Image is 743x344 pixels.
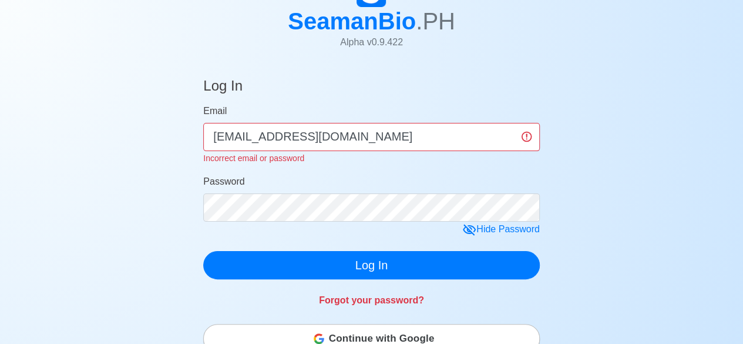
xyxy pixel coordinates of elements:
[462,222,540,237] div: Hide Password
[319,295,424,305] a: Forgot your password?
[203,153,304,163] small: Incorrect email or password
[203,176,244,186] span: Password
[203,123,540,151] input: Your email
[288,35,455,49] p: Alpha v 0.9.422
[203,106,227,116] span: Email
[203,251,540,279] button: Log In
[203,78,243,99] h4: Log In
[416,8,455,34] span: .PH
[288,7,455,35] h1: SeamanBio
